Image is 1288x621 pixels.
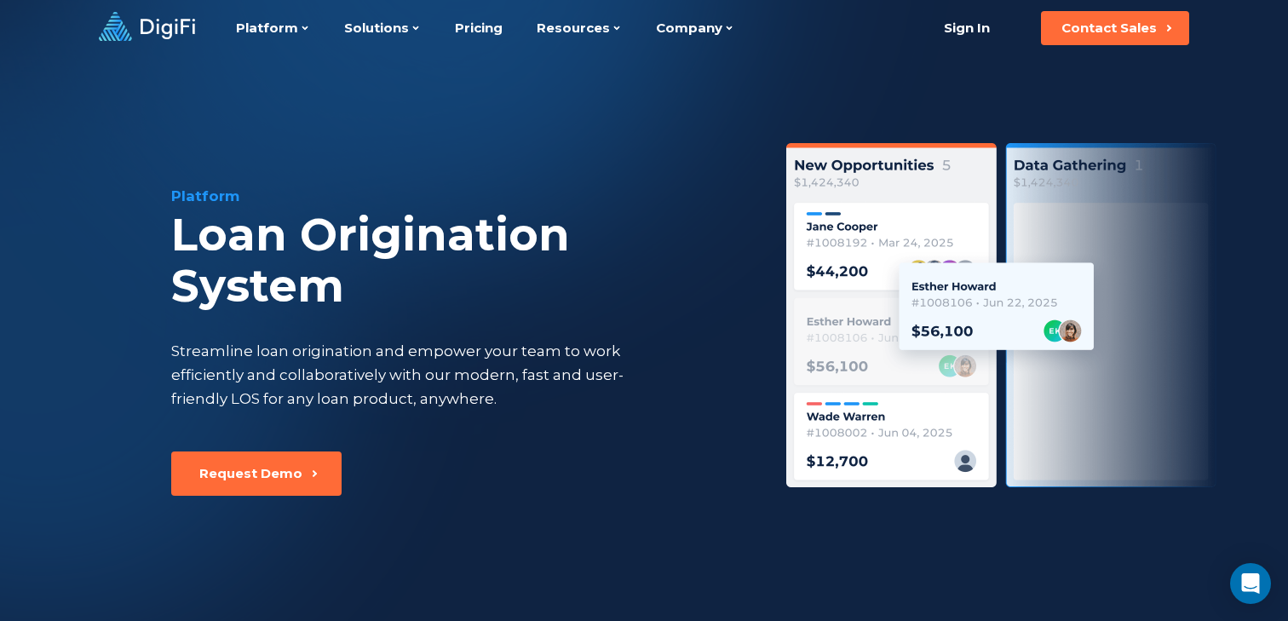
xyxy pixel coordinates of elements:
[1230,563,1271,604] div: Open Intercom Messenger
[171,210,744,312] div: Loan Origination System
[199,465,302,482] div: Request Demo
[171,339,655,411] div: Streamline loan origination and empower your team to work efficiently and collaboratively with ou...
[1041,11,1189,45] button: Contact Sales
[171,451,342,496] button: Request Demo
[923,11,1010,45] a: Sign In
[171,186,744,206] div: Platform
[1061,20,1157,37] div: Contact Sales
